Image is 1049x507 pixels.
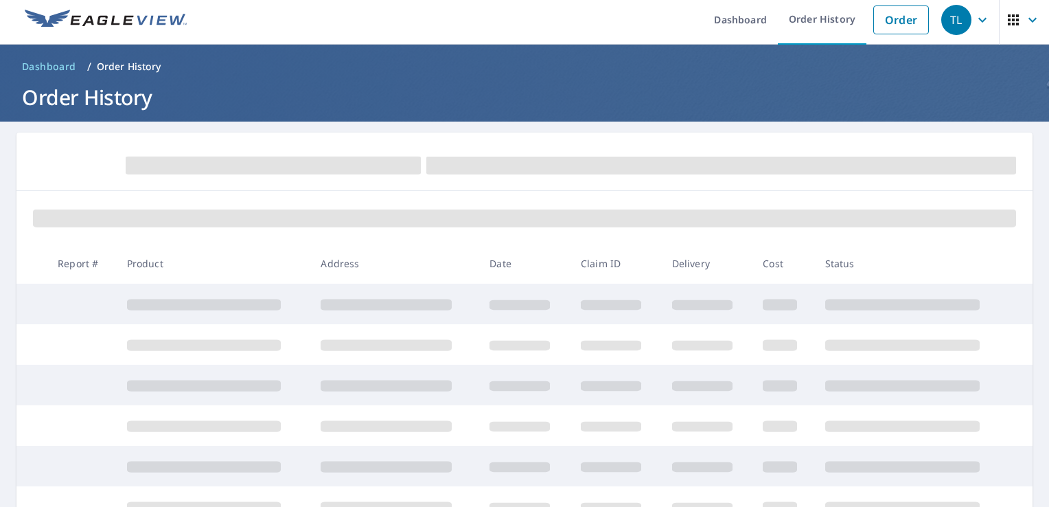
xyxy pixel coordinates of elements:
li: / [87,58,91,75]
nav: breadcrumb [16,56,1033,78]
th: Status [814,243,1008,284]
h1: Order History [16,83,1033,111]
th: Date [479,243,570,284]
th: Cost [752,243,814,284]
th: Product [116,243,310,284]
a: Order [873,5,929,34]
th: Report # [47,243,116,284]
img: EV Logo [25,10,187,30]
th: Claim ID [570,243,661,284]
div: TL [941,5,971,35]
p: Order History [97,60,161,74]
span: Dashboard [22,60,76,74]
th: Address [310,243,479,284]
a: Dashboard [16,56,82,78]
th: Delivery [661,243,752,284]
